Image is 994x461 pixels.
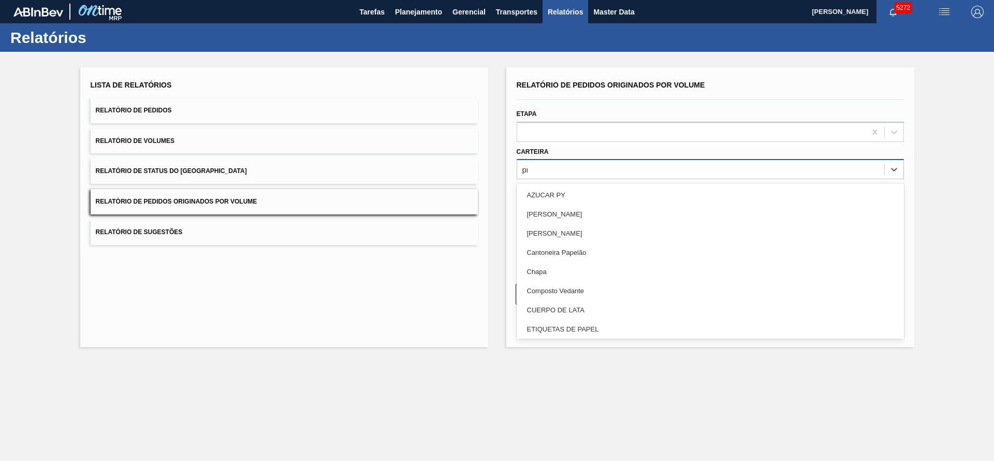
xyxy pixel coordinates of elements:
button: Relatório de Volumes [91,128,478,154]
button: Relatório de Sugestões [91,220,478,245]
span: Master Data [593,6,634,18]
span: Planejamento [395,6,442,18]
span: Relatório de Volumes [96,137,174,145]
span: Gerencial [452,6,486,18]
span: Relatório de Pedidos [96,107,172,114]
span: Lista de Relatórios [91,81,172,89]
span: Relatório de Status do [GEOGRAPHIC_DATA] [96,167,247,175]
button: Limpar [516,284,705,305]
span: 5272 [894,2,912,13]
button: Relatório de Status do [GEOGRAPHIC_DATA] [91,159,478,184]
div: [PERSON_NAME] [517,224,904,243]
img: userActions [938,6,951,18]
h1: Relatórios [10,32,194,44]
span: Relatório de Sugestões [96,228,183,236]
label: Etapa [517,110,537,118]
img: TNhmsLtSVTkK8tSr43FrP2fwEKptu5GPRR3wAAAABJRU5ErkJggg== [13,7,63,17]
button: Relatório de Pedidos [91,98,478,123]
button: Relatório de Pedidos Originados por Volume [91,189,478,214]
span: Transportes [496,6,537,18]
div: Cantoneira Papelão [517,243,904,262]
div: CUERPO DE LATA [517,300,904,320]
span: Relatório de Pedidos Originados por Volume [96,198,257,205]
span: Relatórios [548,6,583,18]
div: Chapa [517,262,904,281]
span: Tarefas [359,6,385,18]
img: Logout [971,6,984,18]
span: Relatório de Pedidos Originados por Volume [517,81,705,89]
label: Carteira [517,148,549,155]
div: [PERSON_NAME] [517,205,904,224]
div: Composto Vedante [517,281,904,300]
div: AZUCAR PY [517,185,904,205]
button: Notificações [876,5,910,19]
div: ETIQUETAS DE PAPEL [517,320,904,339]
